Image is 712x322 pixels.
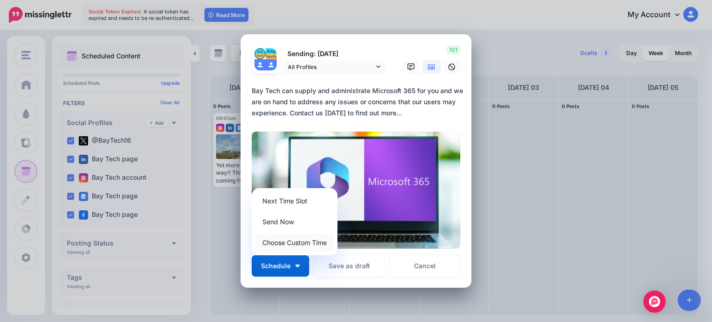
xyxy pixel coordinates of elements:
span: Schedule [261,263,291,269]
img: MH3IHWQTLO7HARRO96P17NZOIOIQUBH5.jpg [252,132,460,249]
button: Save as draft [314,255,385,277]
img: 301645517_483429707124915_896100712906713217_n-bsa133610.png [254,48,266,59]
div: Open Intercom Messenger [643,290,666,313]
img: w0co86Kf-76988.jpg [266,48,277,59]
a: Next Time Slot [255,192,334,210]
img: user_default_image.png [266,59,277,70]
span: 101 [446,45,460,55]
div: Schedule [252,188,337,255]
span: All Profiles [288,62,374,72]
a: Cancel [389,255,460,277]
a: All Profiles [283,60,385,74]
button: Schedule [252,255,309,277]
a: Choose Custom Time [255,234,334,252]
img: arrow-down-white.png [295,265,300,267]
a: Send Now [255,213,334,231]
p: Sending: [DATE] [283,49,385,59]
img: user_default_image.png [254,59,266,70]
div: Bay Tech can supply and administrate Microsoft 365 for you and we are on hand to address any issu... [252,85,465,119]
